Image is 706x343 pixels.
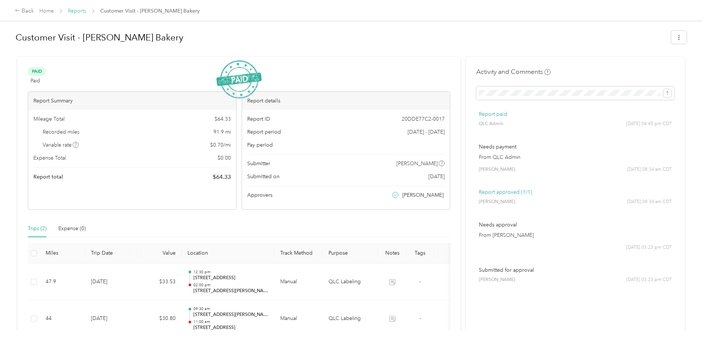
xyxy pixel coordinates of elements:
span: [DATE] 08:34 am CDT [627,166,672,173]
p: From QLC Admin [479,153,672,161]
span: $ 64.33 [215,115,231,123]
span: Report total [33,173,63,181]
td: $30.80 [137,300,182,337]
th: Value [137,243,182,264]
h4: Activity and Comments [476,67,550,76]
span: Pay period [247,141,273,149]
img: PaidStamp [216,60,262,99]
span: Paid [28,67,46,76]
p: 11:00 am [193,319,268,324]
h1: Customer Visit - Talerico Bakery [16,29,666,46]
td: 47.9 [40,264,85,301]
th: Trip Date [85,243,137,264]
td: [DATE] [85,264,137,301]
span: [DATE] - [DATE] [408,128,445,136]
span: [PERSON_NAME] [479,199,515,205]
span: [DATE] 03:23 pm CDT [626,244,672,251]
span: [DATE] 03:23 pm CDT [626,277,672,283]
span: Report ID [247,115,270,123]
a: Home [39,8,54,14]
td: 44 [40,300,85,337]
iframe: Everlance-gr Chat Button Frame [664,301,706,343]
th: Purpose [323,243,378,264]
span: [PERSON_NAME] [479,166,515,173]
span: [PERSON_NAME] [479,277,515,283]
p: 02:00 pm [193,282,268,288]
th: Notes [378,243,406,264]
span: QLC Admin [479,121,503,127]
span: Submitter [247,160,270,167]
p: Report paid [479,110,672,118]
span: Expense Total [33,154,66,162]
div: Report Summary [28,92,236,110]
p: [STREET_ADDRESS] [193,324,268,331]
td: Manual [274,264,323,301]
span: [DATE] 08:34 am CDT [627,199,672,205]
div: Back [15,7,34,16]
span: $ 64.33 [213,173,231,182]
span: 20DDE77C2-0017 [402,115,445,123]
p: 09:30 am [193,306,268,311]
th: Track Method [274,243,323,264]
span: Approvers [247,191,272,199]
a: Reports [68,8,86,14]
th: Miles [40,243,85,264]
p: 12:30 pm [193,269,268,275]
div: Expense (0) [58,225,86,233]
span: [PERSON_NAME] [396,160,438,167]
span: Mileage Total [33,115,65,123]
span: $ 0.70 / mi [210,141,231,149]
p: Submitted for approval [479,266,672,274]
td: $33.53 [137,264,182,301]
p: Needs approval [479,221,672,229]
span: Submitted on [247,173,280,180]
div: Report details [242,92,450,110]
td: Manual [274,300,323,337]
p: [STREET_ADDRESS][PERSON_NAME] [193,288,268,294]
th: Tags [406,243,434,264]
span: - [419,278,421,285]
p: Report approved (1/1) [479,188,672,196]
span: Recorded miles [43,128,79,136]
td: [DATE] [85,300,137,337]
span: [DATE] 04:45 pm CDT [626,121,672,127]
p: [STREET_ADDRESS] [193,275,268,281]
td: QLC Labeling [323,300,378,337]
span: 91.9 mi [213,128,231,136]
span: Variable rate [43,141,79,149]
th: Location [182,243,274,264]
span: [DATE] [428,173,445,180]
td: QLC Labeling [323,264,378,301]
p: From [PERSON_NAME] [479,231,672,239]
div: Trips (2) [28,225,46,233]
span: Report period [247,128,281,136]
span: Paid [30,77,40,85]
span: - [419,315,421,321]
p: Needs payment [479,143,672,151]
span: $ 0.00 [218,154,231,162]
span: Customer Visit - [PERSON_NAME] Bakery [100,7,200,15]
p: [STREET_ADDRESS][PERSON_NAME] [193,311,268,318]
span: [PERSON_NAME] [402,191,444,199]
